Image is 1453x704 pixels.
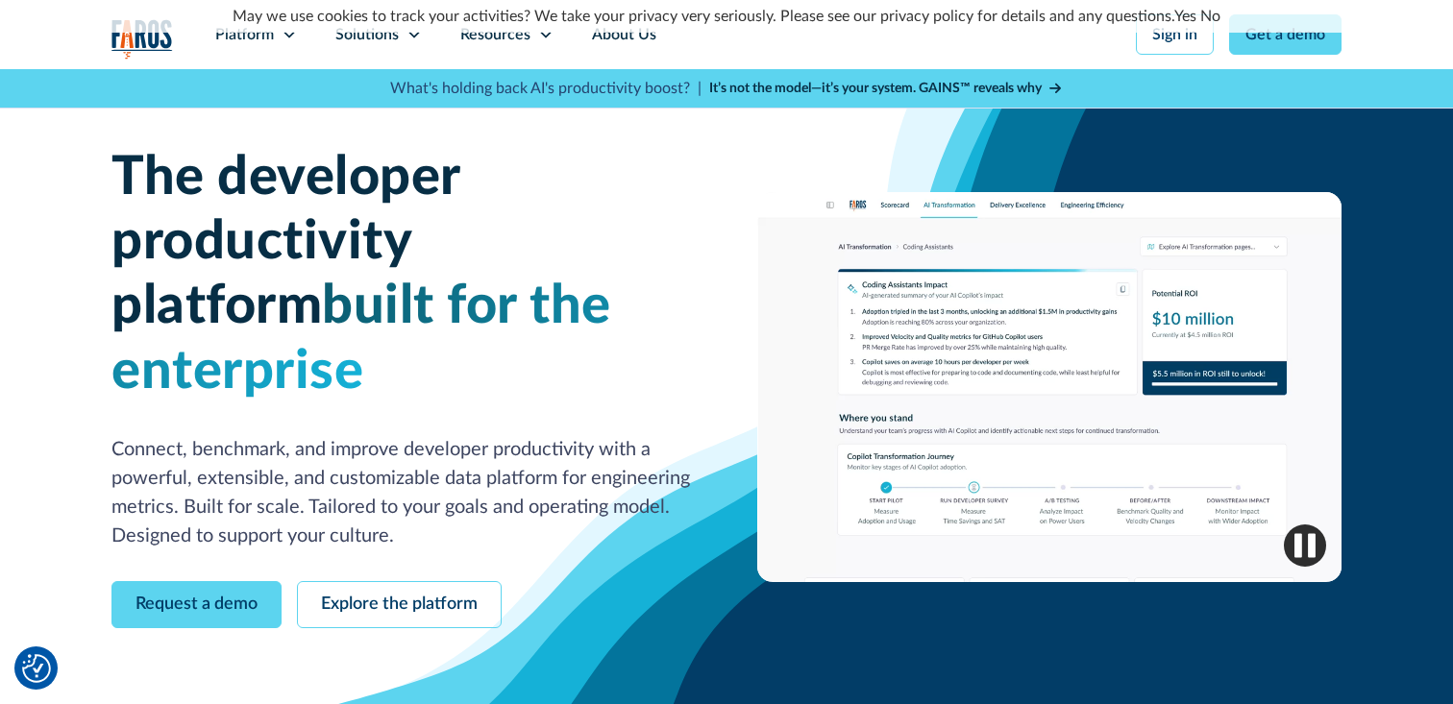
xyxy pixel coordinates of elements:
img: Logo of the analytics and reporting company Faros. [111,19,173,59]
div: Solutions [335,23,399,46]
a: No [1200,9,1220,24]
a: home [111,19,173,59]
strong: It’s not the model—it’s your system. GAINS™ reveals why [709,82,1042,95]
div: Platform [215,23,274,46]
div: Resources [460,23,530,46]
img: Revisit consent button [22,654,51,683]
a: Get a demo [1229,14,1342,55]
p: Connect, benchmark, and improve developer productivity with a powerful, extensible, and customiza... [111,435,696,550]
img: Pause video [1284,524,1326,567]
button: Cookie Settings [22,654,51,683]
h1: The developer productivity platform [111,146,696,404]
p: What's holding back AI's productivity boost? | [390,77,702,100]
a: Explore the platform [297,581,502,628]
span: built for the enterprise [111,279,611,398]
a: It’s not the model—it’s your system. GAINS™ reveals why [709,79,1063,99]
a: Request a demo [111,581,282,628]
a: Sign in [1136,14,1214,55]
a: Yes [1174,9,1196,24]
